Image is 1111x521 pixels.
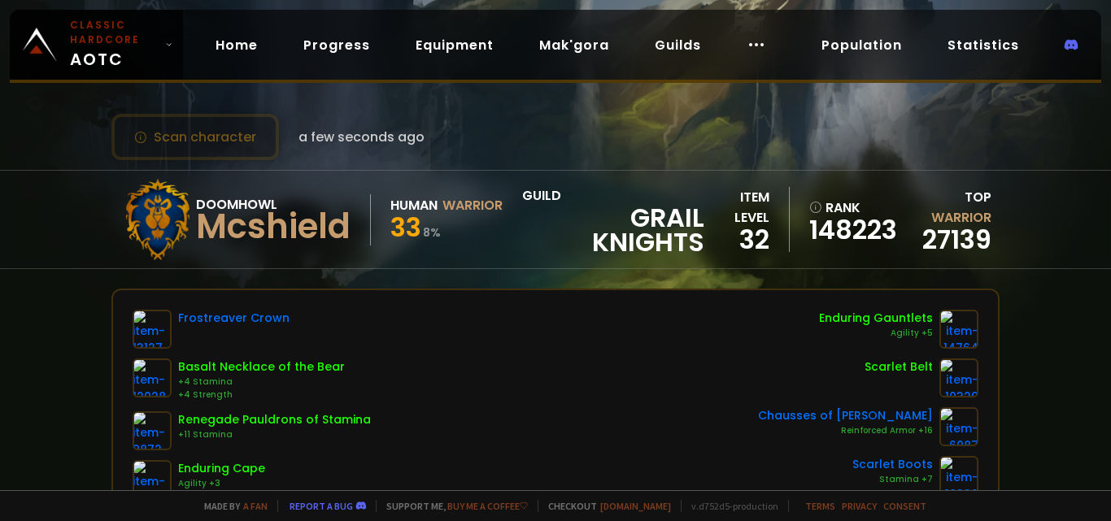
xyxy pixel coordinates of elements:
span: Made by [194,500,268,512]
button: Scan character [111,114,279,160]
img: item-14763 [133,460,172,499]
span: a few seconds ago [298,127,425,147]
a: Equipment [403,28,507,62]
div: Scarlet Belt [865,358,933,376]
div: guild [522,185,704,254]
img: item-13127 [133,310,172,349]
div: Doomhowl [196,194,351,215]
a: Report a bug [290,500,353,512]
div: Basalt Necklace of the Bear [178,358,345,376]
a: Consent [883,500,926,512]
img: item-6087 [939,407,978,446]
div: 32 [704,228,769,252]
a: 148223 [809,218,895,242]
div: +11 Stamina [178,428,371,441]
span: 33 [390,209,421,245]
span: Checkout [538,500,671,512]
img: item-10332 [939,456,978,495]
div: +4 Stamina [178,376,345,389]
div: Mcshield [196,215,351,239]
a: 27139 [922,221,991,258]
img: item-12028 [133,358,172,397]
div: Renegade Pauldrons of Stamina [178,411,371,428]
span: AOTC [70,18,159,72]
span: Grail Knights [522,206,704,254]
div: Chausses of [PERSON_NAME] [758,407,933,424]
div: Reinforced Armor +16 [758,424,933,437]
div: +4 Strength [178,389,345,402]
div: Scarlet Boots [852,456,933,473]
a: Terms [805,500,835,512]
span: Support me, [376,500,528,512]
span: v. d752d5 - production [681,500,778,512]
div: Stamina +7 [852,473,933,486]
div: item level [704,187,769,228]
a: Privacy [842,500,877,512]
a: Guilds [642,28,714,62]
a: Mak'gora [526,28,622,62]
div: Warrior [442,195,503,215]
div: rank [809,198,895,218]
span: Warrior [931,208,991,227]
div: Enduring Gauntlets [819,310,933,327]
div: Enduring Cape [178,460,265,477]
a: a fan [243,500,268,512]
div: Human [390,195,438,215]
img: item-9872 [133,411,172,450]
small: 8 % [423,224,441,241]
a: [DOMAIN_NAME] [600,500,671,512]
div: Agility +3 [178,477,265,490]
a: Home [203,28,271,62]
a: Classic HardcoreAOTC [10,10,183,80]
div: Agility +5 [819,327,933,340]
div: Frostreaver Crown [178,310,290,327]
img: item-10329 [939,358,978,397]
a: Buy me a coffee [447,500,528,512]
small: Classic Hardcore [70,18,159,47]
a: Statistics [935,28,1032,62]
img: item-14764 [939,310,978,349]
div: Top [904,187,992,228]
a: Progress [290,28,383,62]
a: Population [808,28,915,62]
